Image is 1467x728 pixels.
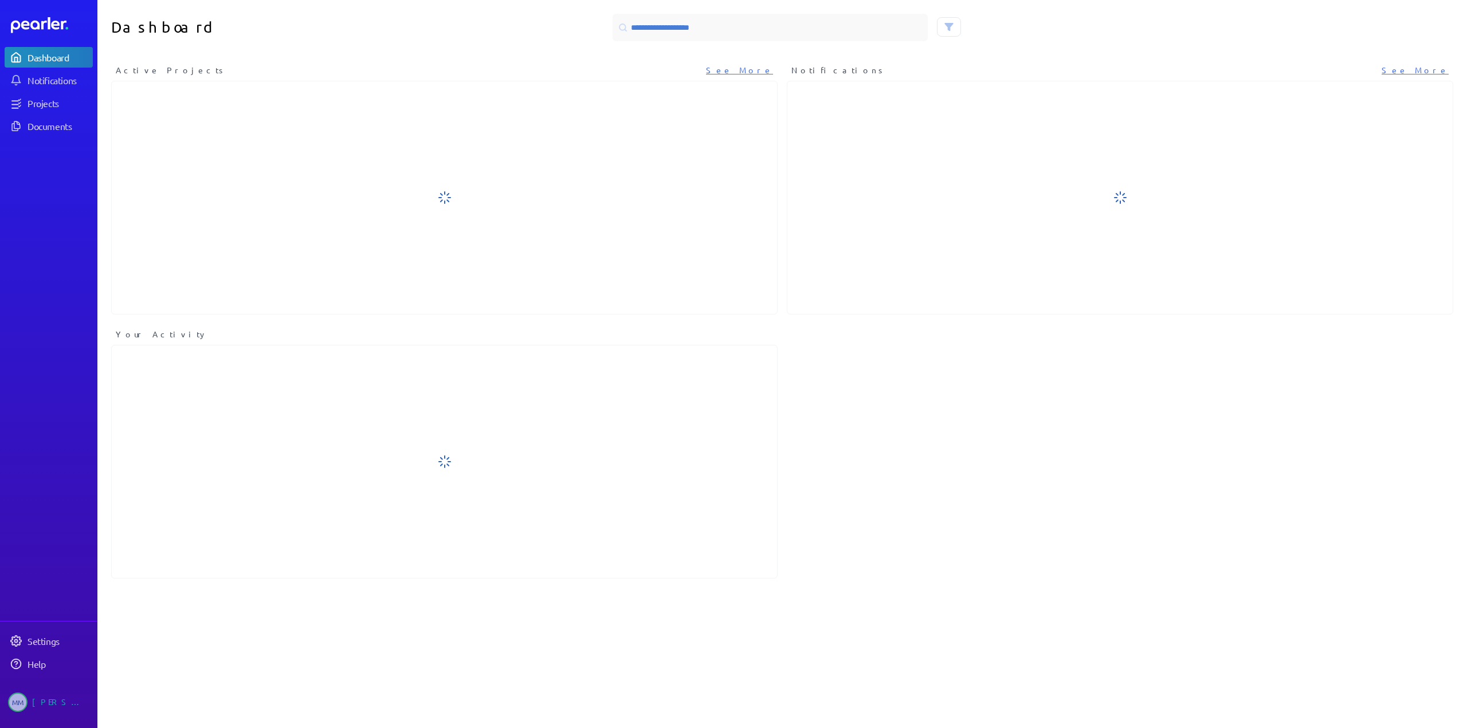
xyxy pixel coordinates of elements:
[28,658,92,670] div: Help
[116,64,227,76] span: Active Projects
[5,654,93,674] a: Help
[28,635,92,647] div: Settings
[1382,64,1449,76] a: See More
[5,688,93,717] a: MM[PERSON_NAME]
[28,97,92,109] div: Projects
[111,14,440,41] h1: Dashboard
[32,692,89,712] div: [PERSON_NAME]
[116,328,208,340] span: Your Activity
[5,631,93,651] a: Settings
[11,17,93,33] a: Dashboard
[28,120,92,132] div: Documents
[8,692,28,712] span: Michelle Manuel
[28,52,92,63] div: Dashboard
[5,47,93,68] a: Dashboard
[5,70,93,90] a: Notifications
[706,64,773,76] a: See More
[791,64,887,76] span: Notifications
[5,116,93,136] a: Documents
[5,93,93,113] a: Projects
[28,74,92,86] div: Notifications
